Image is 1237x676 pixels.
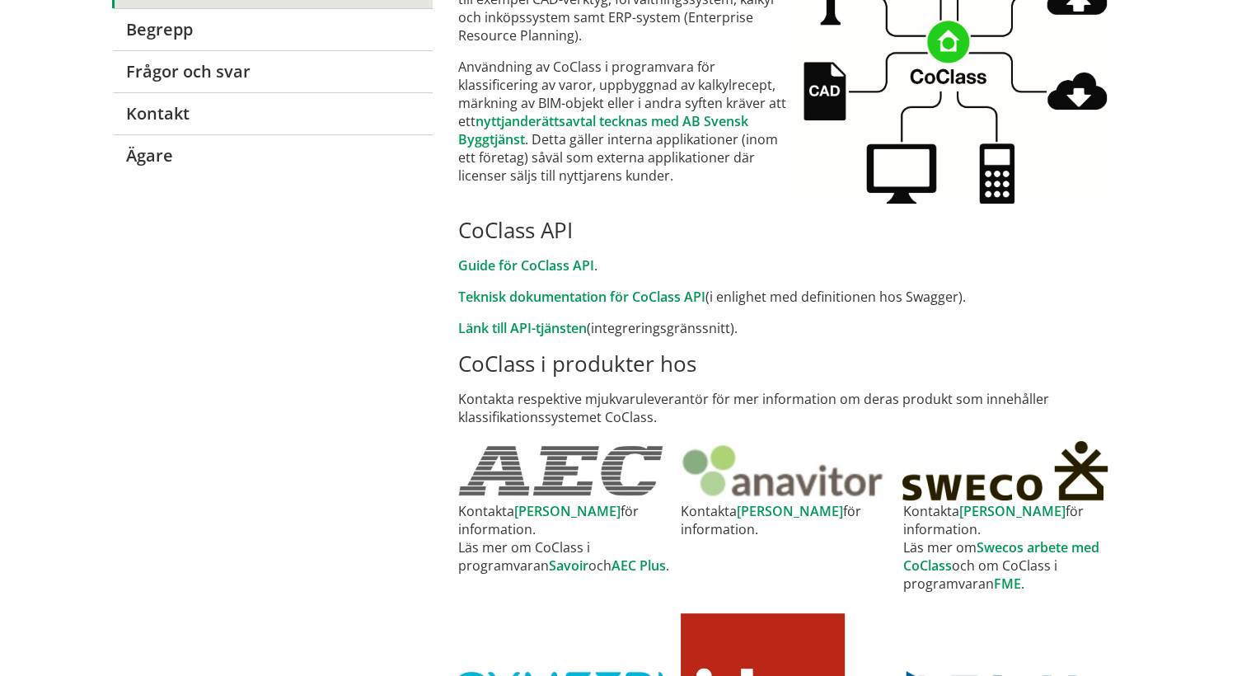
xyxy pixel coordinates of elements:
[681,443,903,499] a: Anavitor's webbsida
[514,502,621,520] a: [PERSON_NAME]
[902,441,1125,500] a: SWECO's webbsida
[549,556,588,575] a: Savoir
[458,217,1125,243] h2: CoClass API
[458,112,748,148] a: nyttjanderättsavtal tecknas med AB Svensk Byggtjänst
[458,319,1125,337] p: (integreringsgränssnitt).
[458,350,1125,377] h2: CoClass i produkter hos
[112,8,433,50] a: Begrepp
[458,319,587,337] a: Länk till API-tjänsten
[681,443,887,499] img: Anavitor.JPG
[458,288,705,306] a: Teknisk dokumentation för CoClass API
[112,50,433,92] a: Frågor och svar
[681,502,903,593] td: Kontakta för information.
[458,288,1125,306] p: (i enlighet med definitionen hos Swagger).
[112,134,433,176] a: Ägare
[958,502,1065,520] a: [PERSON_NAME]
[611,556,666,575] a: AEC Plus
[458,446,663,496] img: AEC.jpg
[902,538,1099,575] a: Swecos arbete med CoClass
[737,502,843,520] a: [PERSON_NAME]
[458,502,681,593] td: Kontakta för information. Läs mer om CoClass i programvaran och .
[458,446,681,496] a: AEC's webbsida
[458,256,594,275] a: Guide för CoClass API
[458,256,1125,275] p: .
[902,441,1108,500] img: sweco_logo.jpg
[458,390,1125,426] p: Kontakta respektive mjukvaruleverantör för mer information om deras produkt som innehåller klassi...
[993,575,1020,593] a: FME
[902,502,1125,593] td: Kontakta för information. Läs mer om och om CoClass i programvaran .
[458,58,792,185] p: Användning av CoClass i programvara för klassificering av varor, uppbyggnad av kalkylrecept, märk...
[112,92,433,134] a: Kontakt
